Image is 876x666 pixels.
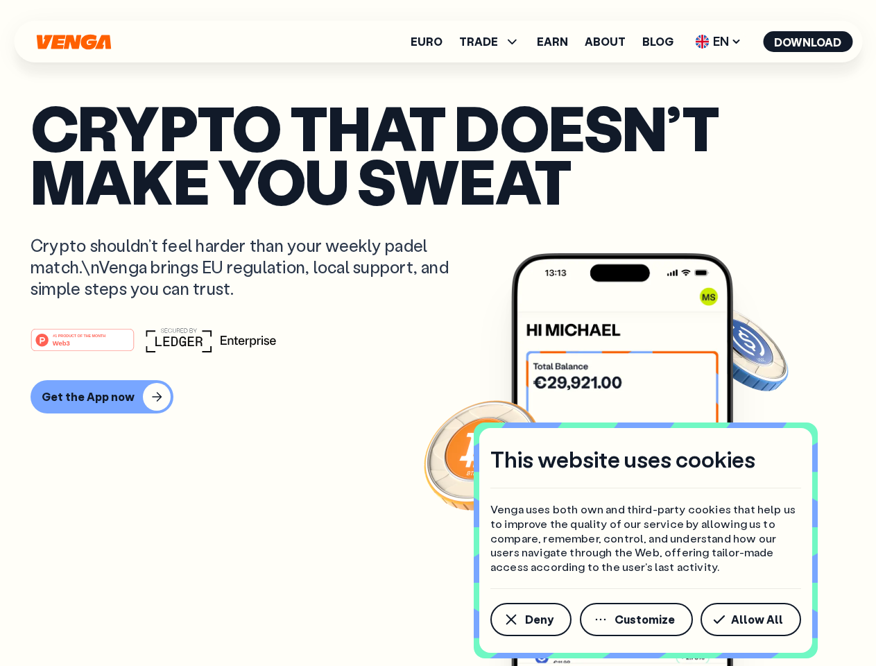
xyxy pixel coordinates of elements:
tspan: #1 PRODUCT OF THE MONTH [53,333,105,337]
a: About [585,36,626,47]
span: Customize [615,614,675,625]
a: Euro [411,36,443,47]
button: Deny [490,603,572,636]
p: Crypto shouldn’t feel harder than your weekly padel match.\nVenga brings EU regulation, local sup... [31,234,469,300]
a: Get the App now [31,380,845,413]
button: Allow All [701,603,801,636]
span: Deny [525,614,553,625]
tspan: Web3 [53,339,70,346]
button: Customize [580,603,693,636]
button: Download [763,31,852,52]
span: TRADE [459,33,520,50]
button: Get the App now [31,380,173,413]
span: TRADE [459,36,498,47]
div: Get the App now [42,390,135,404]
svg: Home [35,34,112,50]
a: #1 PRODUCT OF THE MONTHWeb3 [31,336,135,355]
span: EN [690,31,746,53]
h4: This website uses cookies [490,445,755,474]
span: Allow All [731,614,783,625]
a: Blog [642,36,673,47]
p: Venga uses both own and third-party cookies that help us to improve the quality of our service by... [490,502,801,574]
p: Crypto that doesn’t make you sweat [31,101,845,207]
img: flag-uk [695,35,709,49]
img: USDC coin [692,298,791,398]
a: Earn [537,36,568,47]
img: Bitcoin [421,392,546,517]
